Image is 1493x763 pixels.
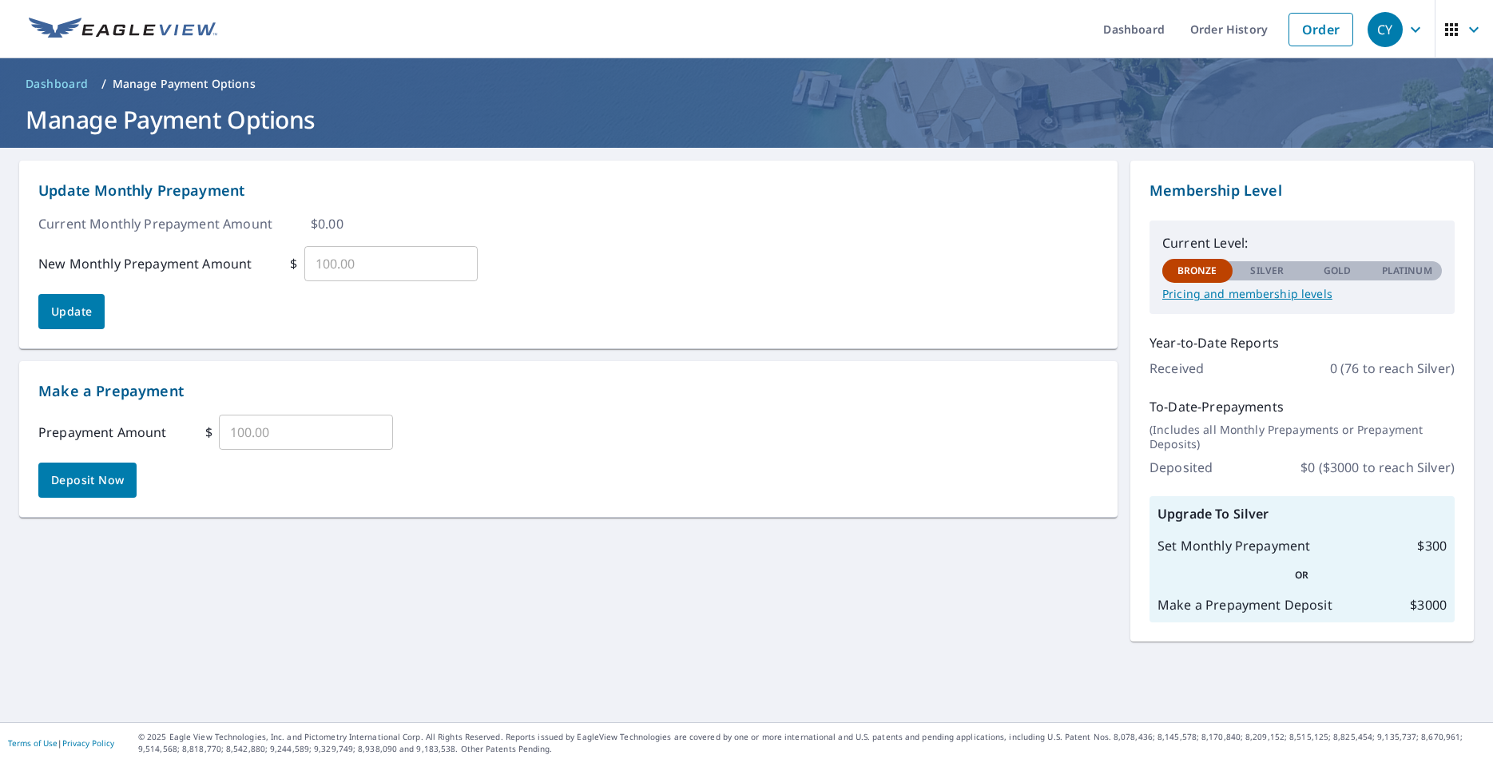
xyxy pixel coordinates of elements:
p: | [8,738,114,748]
p: 0 (76 to reach Silver) [1330,359,1455,378]
p: © 2025 Eagle View Technologies, Inc. and Pictometry International Corp. All Rights Reserved. Repo... [138,731,1485,755]
p: Manage Payment Options [113,76,256,92]
p: $ 300 [1417,536,1447,555]
p: Silver [1250,264,1284,278]
p: Year-to-Date Reports [1150,333,1455,352]
p: Make a Prepayment Deposit [1157,595,1332,614]
input: 100.00 [304,241,478,286]
p: $ [205,423,212,442]
nav: breadcrumb [19,71,1474,97]
p: Make a Prepayment [38,380,1098,402]
div: CY [1368,12,1403,47]
p: $ 3000 [1410,595,1447,614]
p: $ 0 ($3000 to reach Silver) [1300,458,1455,477]
a: Dashboard [19,71,95,97]
a: Order [1289,13,1353,46]
a: Terms of Use [8,737,58,749]
a: Pricing and membership levels [1162,287,1442,301]
button: Update [38,294,105,329]
p: $ 0.00 [311,214,343,233]
p: Received [1150,359,1204,378]
p: (Includes all Monthly Prepayments or Prepayment Deposits) [1150,423,1455,451]
p: Update Monthly Prepayment [38,180,1098,201]
img: EV Logo [29,18,217,42]
p: Current Level: [1162,233,1442,252]
p: Bronze [1177,264,1217,278]
span: Deposit Now [51,471,124,491]
p: OR [1157,568,1447,582]
p: New Monthly Prepayment Amount [38,254,252,273]
p: Current Monthly Prepayment Amount [38,214,272,233]
p: Set Monthly Prepayment [1157,536,1310,555]
input: 100.00 [219,410,393,455]
span: Update [51,302,92,322]
p: Gold [1324,264,1351,278]
p: To-Date-Prepayments [1150,397,1455,416]
span: Dashboard [26,76,89,92]
li: / [101,74,106,93]
p: Platinum [1382,264,1432,278]
p: Membership Level [1150,180,1455,201]
h1: Manage Payment Options [19,103,1474,136]
a: Privacy Policy [62,737,114,749]
p: Upgrade To Silver [1157,504,1447,523]
p: Deposited [1150,458,1213,477]
p: $ [290,254,297,273]
button: Deposit Now [38,463,137,498]
p: Prepayment Amount [38,423,167,442]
